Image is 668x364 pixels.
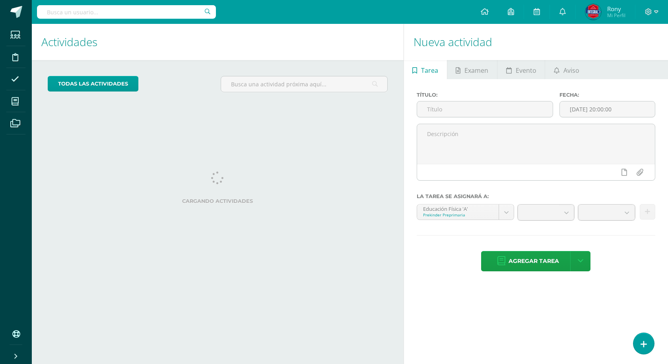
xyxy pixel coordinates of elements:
[516,61,536,80] span: Evento
[48,76,138,91] a: todas las Actividades
[607,12,625,19] span: Mi Perfil
[563,61,579,80] span: Aviso
[545,60,588,79] a: Aviso
[509,251,559,271] span: Agregar tarea
[414,24,658,60] h1: Nueva actividad
[417,204,514,220] a: Educación Física 'A'Prekinder Preprimaria
[423,204,493,212] div: Educación Física 'A'
[464,61,488,80] span: Examen
[221,76,387,92] input: Busca una actividad próxima aquí...
[404,60,447,79] a: Tarea
[48,198,388,204] label: Cargando actividades
[421,61,438,80] span: Tarea
[417,101,553,117] input: Título
[417,193,655,199] label: La tarea se asignará a:
[585,4,601,20] img: 52015bfa6619e31c320bf5792f1c1278.png
[447,60,497,79] a: Examen
[417,92,553,98] label: Título:
[607,5,625,13] span: Rony
[37,5,216,19] input: Busca un usuario...
[41,24,394,60] h1: Actividades
[560,101,655,117] input: Fecha de entrega
[497,60,545,79] a: Evento
[559,92,655,98] label: Fecha:
[423,212,493,218] div: Prekinder Preprimaria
